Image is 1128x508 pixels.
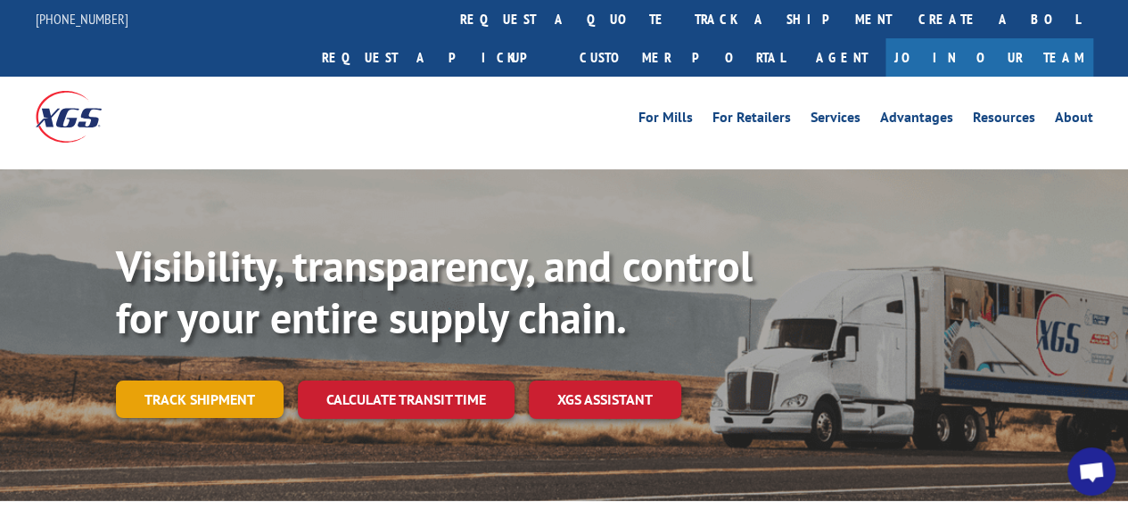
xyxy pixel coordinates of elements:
[298,381,515,419] a: Calculate transit time
[116,238,753,345] b: Visibility, transparency, and control for your entire supply chain.
[638,111,693,130] a: For Mills
[811,111,860,130] a: Services
[566,38,798,77] a: Customer Portal
[712,111,791,130] a: For Retailers
[309,38,566,77] a: Request a pickup
[1067,447,1116,496] div: Open chat
[973,111,1035,130] a: Resources
[529,381,681,419] a: XGS ASSISTANT
[116,381,284,418] a: Track shipment
[36,10,128,28] a: [PHONE_NUMBER]
[880,111,953,130] a: Advantages
[885,38,1093,77] a: Join Our Team
[1055,111,1093,130] a: About
[798,38,885,77] a: Agent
